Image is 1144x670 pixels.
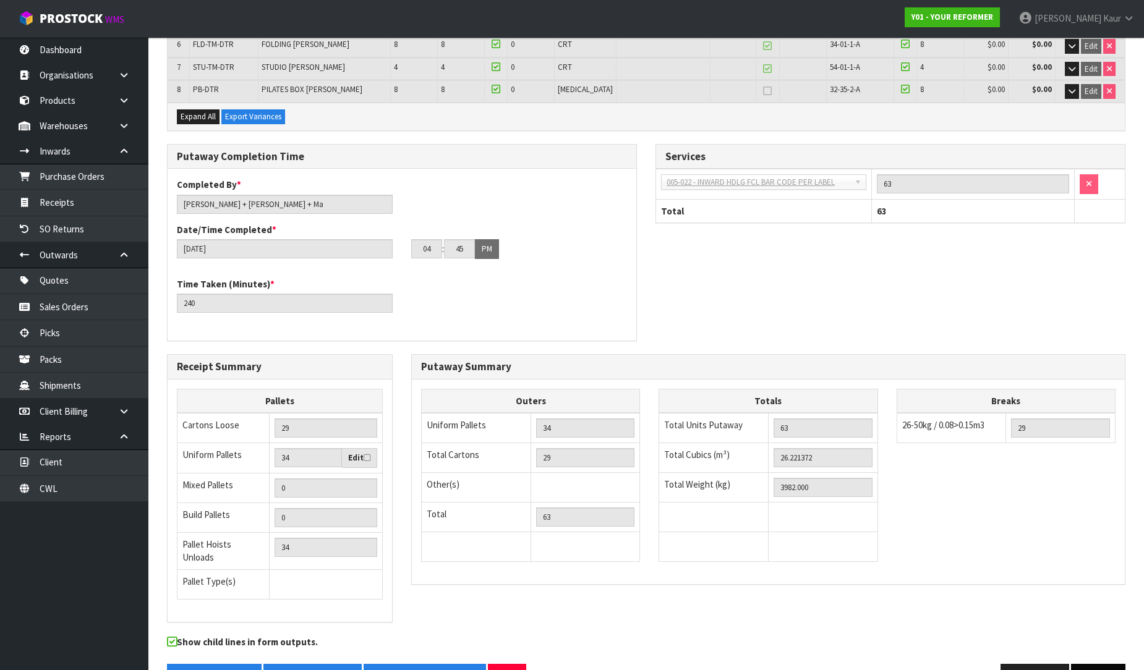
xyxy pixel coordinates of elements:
span: 34-01-1-A [830,39,860,49]
span: 0 [511,62,514,72]
input: Uniform Pallets [275,448,342,467]
span: FOLDING [PERSON_NAME] [262,39,349,49]
span: Edit [1085,86,1098,96]
th: Total [656,199,872,223]
span: 0 [511,39,514,49]
span: 0 [511,84,514,95]
td: Pallet Hoists Unloads [177,532,270,569]
td: Total [422,502,531,532]
input: MM [444,239,475,258]
input: Time Taken [177,294,393,313]
td: Pallet Type(s) [177,569,270,599]
td: Uniform Pallets [422,413,531,443]
h3: Receipt Summary [177,361,383,373]
span: 32-35-2-A [830,84,860,95]
span: 54-01-1-A [830,62,860,72]
a: Y01 - YOUR REFORMER [905,7,1000,27]
td: Uniform Pallets [177,443,270,473]
input: Manual [275,418,377,438]
small: WMS [105,14,124,25]
span: 4 [920,62,924,72]
span: 6 [177,39,181,49]
td: Total Cubics (m³) [659,443,769,473]
td: Total Weight (kg) [659,473,769,502]
span: [PERSON_NAME] [1035,12,1101,24]
span: 8 [441,39,445,49]
th: Totals [659,389,877,413]
span: CRT [558,39,572,49]
span: PB-DTR [193,84,219,95]
td: Total Cartons [422,443,531,473]
span: 8 [177,84,181,95]
label: Completed By [177,178,241,191]
td: Cartons Loose [177,413,270,443]
td: Build Pallets [177,502,270,532]
span: 63 [877,205,887,217]
input: HH [411,239,442,258]
input: Manual [275,508,377,527]
span: 8 [394,39,398,49]
th: Pallets [177,389,383,413]
span: FLD-TM-DTR [193,39,234,49]
button: Edit [1081,84,1101,99]
img: cube-alt.png [19,11,34,26]
span: 7 [177,62,181,72]
span: $0.00 [988,84,1005,95]
label: Time Taken (Minutes) [177,278,275,290]
td: : [442,239,444,259]
span: Edit [1085,64,1098,74]
span: $0.00 [988,39,1005,49]
button: Edit [1081,62,1101,77]
span: 8 [920,84,924,95]
button: PM [475,239,499,259]
span: STUDIO [PERSON_NAME] [262,62,345,72]
span: STU-TM-DTR [193,62,234,72]
label: Edit [348,452,370,464]
span: 4 [394,62,398,72]
span: Expand All [181,111,216,122]
th: Breaks [897,389,1115,413]
span: 005-022 - INWARD HDLG FCL BAR CODE PER LABEL [667,175,850,190]
td: Other(s) [422,473,531,502]
span: 4 [441,62,445,72]
span: 8 [920,39,924,49]
span: [MEDICAL_DATA] [558,84,613,95]
span: PILATES BOX [PERSON_NAME] [262,84,362,95]
span: Kaur [1103,12,1121,24]
td: Mixed Pallets [177,473,270,502]
span: ProStock [40,11,103,27]
label: Date/Time Completed [177,223,276,236]
h3: Putaway Summary [421,361,1116,373]
input: TOTAL PACKS [536,507,635,527]
strong: $0.00 [1032,84,1052,95]
button: Export Variances [221,109,285,124]
span: $0.00 [988,62,1005,72]
h3: Services [665,151,1116,163]
input: Manual [275,478,377,498]
input: OUTERS TOTAL = CTN [536,448,635,467]
label: Show child lines in form outputs. [167,635,318,651]
input: UNIFORM P + MIXED P + BUILD P [275,538,377,557]
span: 8 [441,84,445,95]
input: Date/Time completed [177,239,393,258]
span: Edit [1085,41,1098,51]
button: Edit [1081,39,1101,54]
h3: Putaway Completion Time [177,151,627,163]
button: Expand All [177,109,220,124]
strong: $0.00 [1032,39,1052,49]
span: 8 [394,84,398,95]
strong: $0.00 [1032,62,1052,72]
th: Outers [422,389,640,413]
td: Total Units Putaway [659,413,769,443]
strong: Y01 - YOUR REFORMER [911,12,993,22]
span: CRT [558,62,572,72]
span: 26-50kg / 0.08>0.15m3 [902,419,984,431]
input: UNIFORM P LINES [536,418,635,438]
